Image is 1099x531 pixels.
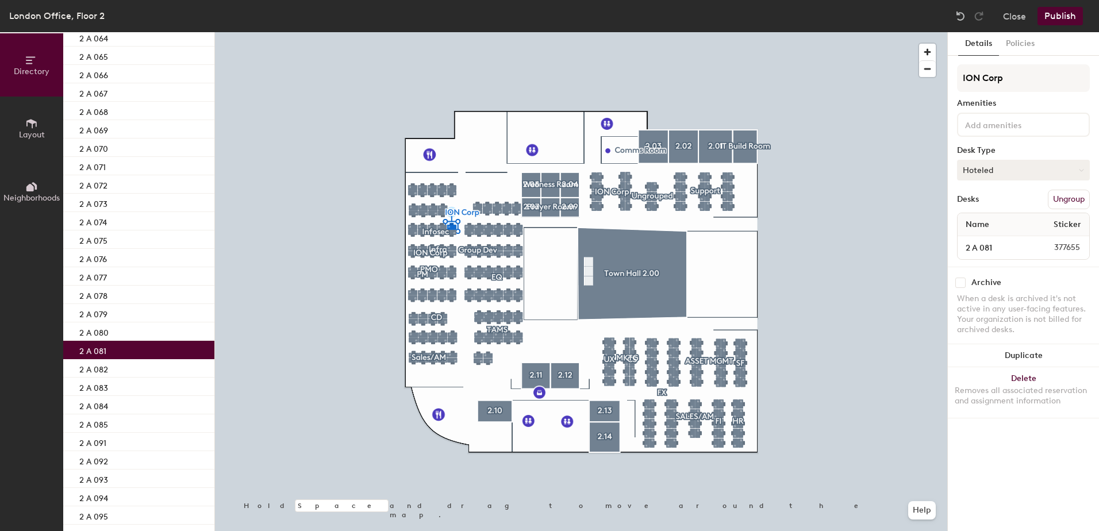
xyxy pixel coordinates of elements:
p: 2 A 091 [79,435,106,448]
span: 377655 [1027,241,1087,254]
p: 2 A 082 [79,361,108,375]
p: 2 A 076 [79,251,107,264]
p: 2 A 075 [79,233,107,246]
p: 2 A 094 [79,490,108,503]
p: 2 A 070 [79,141,108,154]
button: Close [1003,7,1026,25]
img: Redo [973,10,985,22]
button: Duplicate [948,344,1099,367]
p: 2 A 078 [79,288,107,301]
div: Desk Type [957,146,1090,155]
p: 2 A 092 [79,453,108,467]
button: Publish [1037,7,1083,25]
p: 2 A 064 [79,30,108,44]
button: DeleteRemoves all associated reservation and assignment information [948,367,1099,418]
p: 2 A 071 [79,159,106,172]
span: Sticker [1048,214,1087,235]
p: 2 A 079 [79,306,107,320]
p: 2 A 068 [79,104,108,117]
p: 2 A 074 [79,214,107,228]
div: London Office, Floor 2 [9,9,105,23]
p: 2 A 066 [79,67,108,80]
p: 2 A 083 [79,380,108,393]
div: Removes all associated reservation and assignment information [955,386,1092,406]
p: 2 A 085 [79,417,108,430]
div: When a desk is archived it's not active in any user-facing features. Your organization is not bil... [957,294,1090,335]
div: Amenities [957,99,1090,108]
button: Hoteled [957,160,1090,180]
div: Desks [957,195,979,204]
p: 2 A 093 [79,472,108,485]
button: Ungroup [1048,190,1090,209]
button: Policies [999,32,1042,56]
input: Add amenities [963,117,1066,131]
span: Name [960,214,995,235]
p: 2 A 067 [79,86,107,99]
p: 2 A 065 [79,49,108,62]
input: Unnamed desk [960,240,1027,256]
p: 2 A 081 [79,343,106,356]
div: Archive [971,278,1001,287]
p: 2 A 069 [79,122,108,136]
p: 2 A 084 [79,398,108,411]
button: Details [958,32,999,56]
p: 2 A 077 [79,270,107,283]
span: Directory [14,67,49,76]
p: 2 A 073 [79,196,107,209]
span: Layout [19,130,45,140]
p: 2 A 080 [79,325,109,338]
span: Neighborhoods [3,193,60,203]
img: Undo [955,10,966,22]
p: 2 A 095 [79,509,108,522]
button: Help [908,501,936,520]
p: 2 A 072 [79,178,107,191]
